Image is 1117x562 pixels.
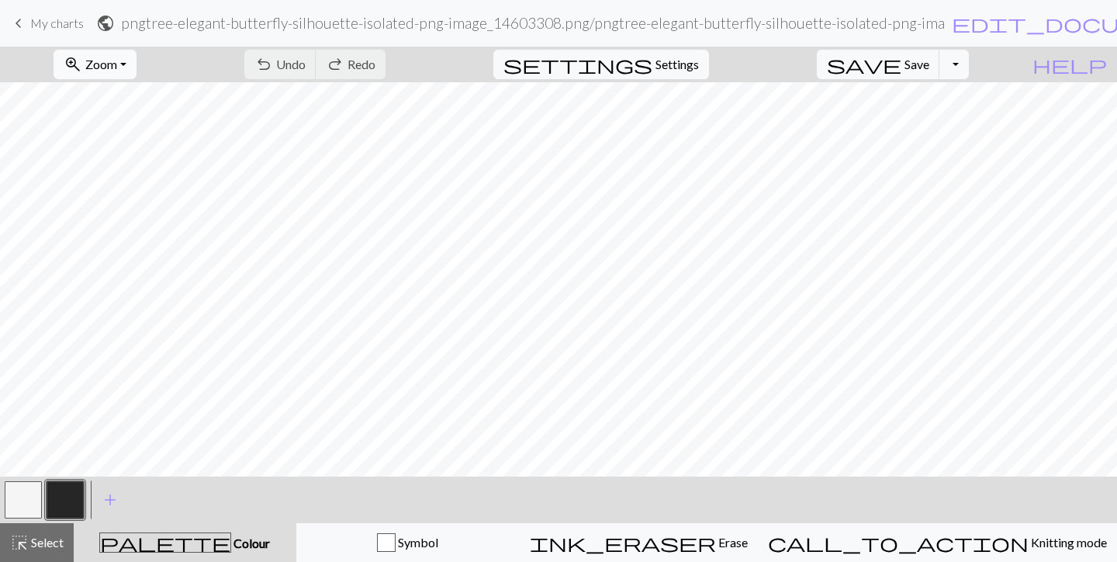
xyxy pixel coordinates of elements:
span: Knitting mode [1029,535,1107,550]
span: Select [29,535,64,550]
span: My charts [30,16,84,30]
span: palette [100,532,230,553]
span: highlight_alt [10,532,29,553]
button: Symbol [296,523,520,562]
button: Colour [74,523,296,562]
span: Save [904,57,929,71]
span: ink_eraser [530,532,716,553]
span: settings [503,54,652,75]
button: Erase [520,523,758,562]
h2: pngtree-elegant-butterfly-silhouette-isolated-png-image_14603308.png / pngtree-elegant-butterfly-... [121,14,945,32]
span: Colour [231,536,270,550]
span: zoom_in [64,54,82,75]
button: Zoom [54,50,137,79]
span: Symbol [396,535,438,550]
span: Zoom [85,57,117,71]
a: My charts [9,10,84,36]
span: public [96,12,115,34]
span: keyboard_arrow_left [9,12,28,34]
button: SettingsSettings [493,50,709,79]
button: Save [817,50,940,79]
span: add [101,489,119,511]
span: save [827,54,901,75]
span: Erase [716,535,748,550]
span: call_to_action [768,532,1029,553]
span: help [1032,54,1107,75]
span: Settings [655,55,699,74]
button: Knitting mode [758,523,1117,562]
i: Settings [503,55,652,74]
